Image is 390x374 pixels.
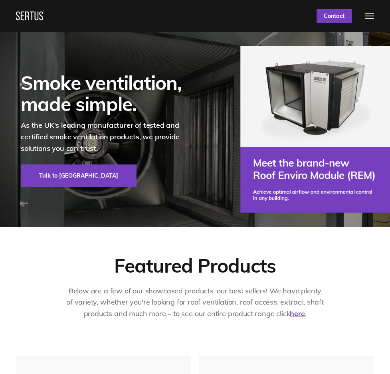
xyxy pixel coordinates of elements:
[290,309,305,318] a: here
[21,72,196,115] div: Smoke ventilation, made simple.
[317,9,352,23] a: Contact
[114,253,276,277] div: Featured Products
[21,164,137,187] a: Talk to [GEOGRAPHIC_DATA]
[65,285,325,320] p: Below are a few of our showcased products, our best sellers! We have plenty of variety, whether y...
[21,120,196,154] p: As the UK's leading manufacturer of tested and certified smoke ventilation products, we provide s...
